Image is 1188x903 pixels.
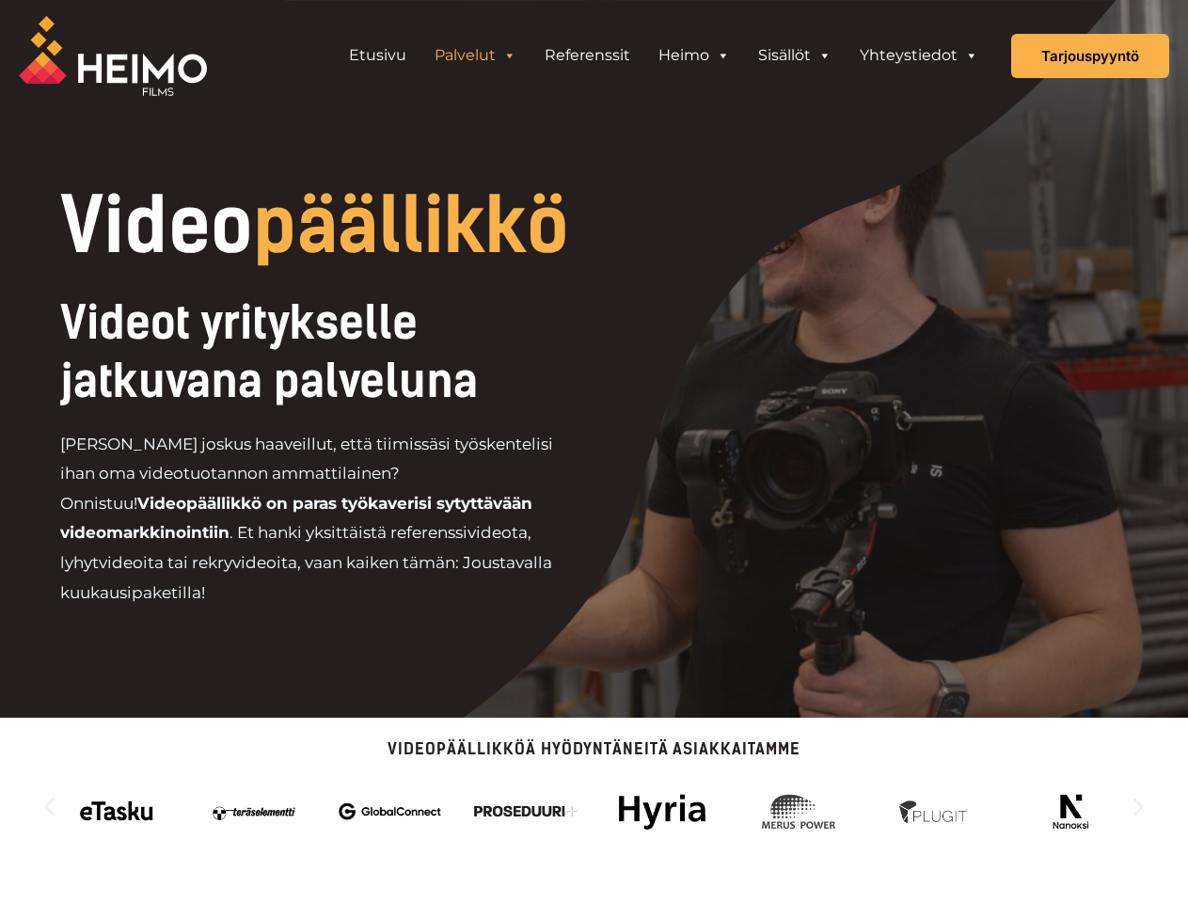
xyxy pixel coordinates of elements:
[38,776,1150,837] div: Karuselli | Vieritys vaakasuunnassa: Vasen ja oikea nuoli
[474,785,578,837] img: Videotuotantoa yritykselle jatkuvana palveluna hankkii mm. Proseduuri
[60,188,705,263] h1: Video
[202,785,306,837] img: Videotuotantoa yritykselle jatkuvana palveluna hankkii mm. Teräselementti
[1019,785,1122,837] div: 8 / 14
[531,37,644,74] a: Referenssit
[883,785,987,837] div: 7 / 14
[610,785,714,837] img: hyria_heimo
[66,785,169,837] div: 1 / 14
[60,494,532,543] strong: Videopäällikkö on paras työkaverisi sytyttävään videomarkkinointiin
[66,785,169,837] img: Videotuotantoa yritykselle jatkuvana palveluna hankkii mm. eTasku
[644,37,744,74] a: Heimo
[60,295,478,408] span: Videot yritykselle jatkuvana palveluna
[846,37,992,74] a: Yhteystiedot
[335,37,420,74] a: Etusivu
[202,785,306,837] div: 2 / 14
[474,785,578,837] div: 4 / 14
[420,37,531,74] a: Palvelut
[744,37,846,74] a: Sisällöt
[1011,34,1169,78] a: Tarjouspyyntö
[1019,785,1122,837] img: nanoksi_logo
[60,430,578,608] p: [PERSON_NAME] joskus haaveillut, että tiimissäsi työskentelisi ihan oma videotuotannon ammattilai...
[253,181,569,271] span: päällikkö
[325,37,1002,74] aside: Header Widget 1
[19,16,207,96] img: Heimo Filmsin logo
[747,785,850,837] div: 6 / 14
[883,785,987,837] img: Videotuotantoa yritykselle jatkuvana palveluna hankkii mm. Plugit
[339,785,442,837] img: Videotuotantoa yritykselle jatkuvana palveluna hankkii mm. GlobalConnect
[747,785,850,837] img: Videotuotantoa yritykselle jatkuvana palveluna hankkii mm. Merus Power
[38,741,1150,757] p: Videopäällikköä hyödyntäneitä asiakkaitamme
[610,785,714,837] div: 5 / 14
[339,785,442,837] div: 3 / 14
